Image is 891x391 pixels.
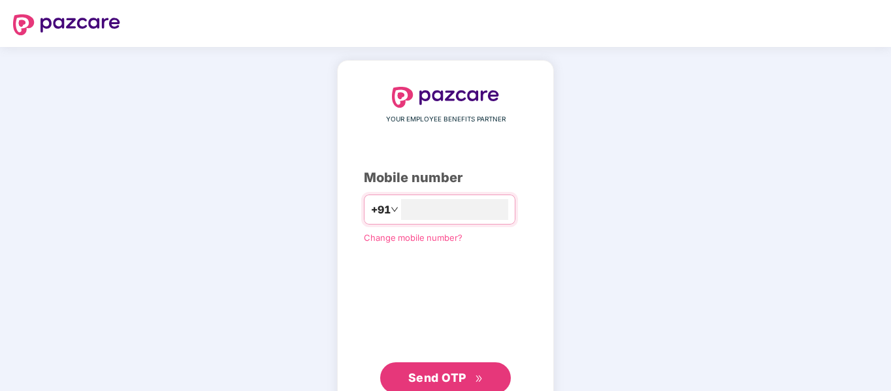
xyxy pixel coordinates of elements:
[364,232,462,243] a: Change mobile number?
[386,114,506,125] span: YOUR EMPLOYEE BENEFITS PARTNER
[408,371,466,384] span: Send OTP
[391,206,398,213] span: down
[364,168,527,188] div: Mobile number
[475,375,483,383] span: double-right
[371,202,391,218] span: +91
[392,87,499,108] img: logo
[13,14,120,35] img: logo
